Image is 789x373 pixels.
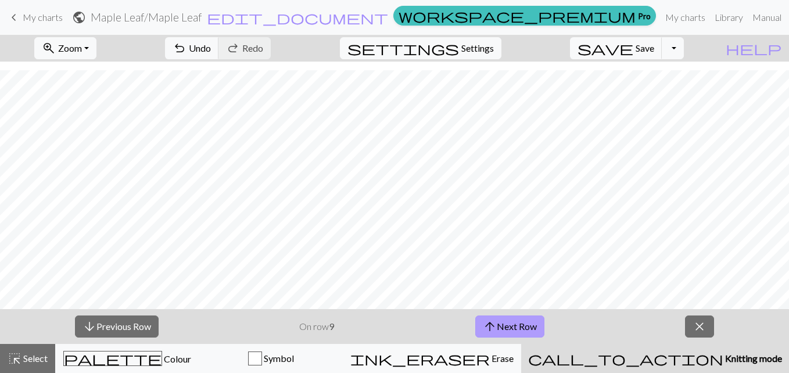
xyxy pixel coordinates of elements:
[299,320,334,333] p: On row
[64,350,162,367] span: palette
[189,42,211,53] span: Undo
[207,9,388,26] span: edit_document
[521,344,789,373] button: Knitting mode
[661,6,710,29] a: My charts
[7,9,21,26] span: keyboard_arrow_left
[528,350,723,367] span: call_to_action
[343,344,521,373] button: Erase
[475,315,544,338] button: Next Row
[726,40,781,56] span: help
[91,10,202,24] h2: Maple Leaf / Maple Leaf
[710,6,748,29] a: Library
[693,318,706,335] span: close
[347,40,459,56] span: settings
[340,37,501,59] button: SettingsSettings
[165,37,219,59] button: Undo
[162,353,191,364] span: Colour
[173,40,187,56] span: undo
[21,353,48,364] span: Select
[723,353,782,364] span: Knitting mode
[350,350,490,367] span: ink_eraser
[483,318,497,335] span: arrow_upward
[329,321,334,332] strong: 9
[636,42,654,53] span: Save
[34,37,96,59] button: Zoom
[23,12,63,23] span: My charts
[58,42,82,53] span: Zoom
[199,344,343,373] button: Symbol
[461,41,494,55] span: Settings
[55,344,199,373] button: Colour
[570,37,662,59] button: Save
[72,9,86,26] span: public
[8,350,21,367] span: highlight_alt
[578,40,633,56] span: save
[75,315,159,338] button: Previous Row
[42,40,56,56] span: zoom_in
[83,318,96,335] span: arrow_downward
[347,41,459,55] i: Settings
[7,8,63,27] a: My charts
[490,353,514,364] span: Erase
[393,6,656,26] a: Pro
[748,6,786,29] a: Manual
[262,353,294,364] span: Symbol
[399,8,636,24] span: workspace_premium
